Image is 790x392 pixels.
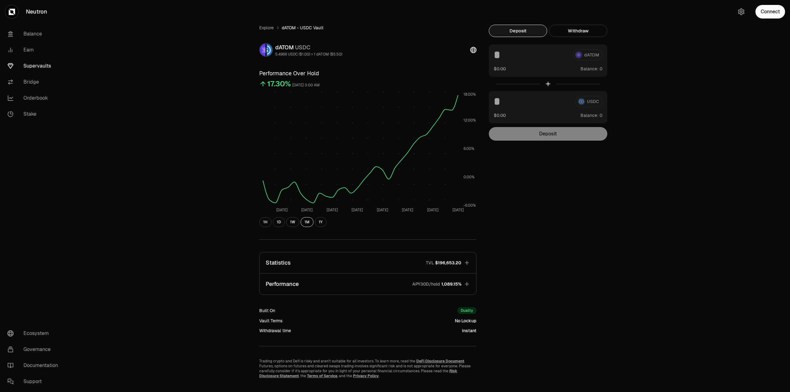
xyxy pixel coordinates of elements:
[260,44,265,56] img: dATOM Logo
[301,208,313,213] tspan: [DATE]
[266,280,299,288] p: Performance
[441,281,461,287] span: 1,089.15%
[259,217,272,227] button: 1H
[452,208,464,213] tspan: [DATE]
[275,43,342,52] div: dATOM
[2,42,67,58] a: Earn
[489,25,547,37] button: Deposit
[426,260,434,266] p: TVL
[464,175,475,179] tspan: 0.00%
[307,373,337,378] a: Terms of Service
[301,217,314,227] button: 1M
[2,26,67,42] a: Balance
[549,25,607,37] button: Withdraw
[292,82,320,89] div: [DATE] 3:00 AM
[2,357,67,373] a: Documentation
[402,208,413,213] tspan: [DATE]
[494,112,506,118] button: $0.00
[266,258,291,267] p: Statistics
[259,307,275,314] div: Built On
[580,112,598,118] span: Balance:
[267,44,272,56] img: USDC Logo
[494,65,506,72] button: $0.00
[2,58,67,74] a: Supervaults
[260,274,476,295] button: PerformanceAPY30D/hold1,089.15%
[2,341,67,357] a: Governance
[326,208,338,213] tspan: [DATE]
[457,307,476,314] div: Duality
[273,217,285,227] button: 1D
[377,208,388,213] tspan: [DATE]
[2,325,67,341] a: Ecosystem
[2,106,67,122] a: Stake
[259,359,476,364] p: Trading crypto and Defi is risky and aren't suitable for all investors. To learn more, read the .
[755,5,785,19] button: Connect
[464,203,476,208] tspan: -6.00%
[2,90,67,106] a: Orderbook
[464,118,476,123] tspan: 12.00%
[353,373,379,378] a: Privacy Policy
[2,74,67,90] a: Bridge
[275,52,342,57] div: 5.4966 USDC ($1.00) = 1 dATOM ($5.50)
[351,208,363,213] tspan: [DATE]
[427,208,439,213] tspan: [DATE]
[259,25,476,31] nav: breadcrumb
[2,373,67,390] a: Support
[295,44,310,51] span: USDC
[267,79,291,89] div: 17.30%
[259,318,282,324] div: Vault Terms
[580,66,598,72] span: Balance:
[455,318,476,324] div: No Lockup
[286,217,299,227] button: 1W
[259,25,274,31] a: Explore
[435,260,461,266] span: $196,653.20
[259,328,291,334] div: Withdrawal time
[462,328,476,334] div: Instant
[464,92,476,97] tspan: 18.00%
[416,359,464,364] a: DeFi Disclosure Document
[259,364,476,378] p: Futures, options on futures and cleared swaps trading involves significant risk and is not approp...
[412,281,440,287] p: APY30D/hold
[259,369,457,378] a: Risk Disclosure Statement
[276,208,288,213] tspan: [DATE]
[315,217,326,227] button: 1Y
[259,69,476,78] h3: Performance Over Hold
[464,146,474,151] tspan: 6.00%
[260,252,476,273] button: StatisticsTVL$196,653.20
[282,25,323,31] span: dATOM - USDC Vault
